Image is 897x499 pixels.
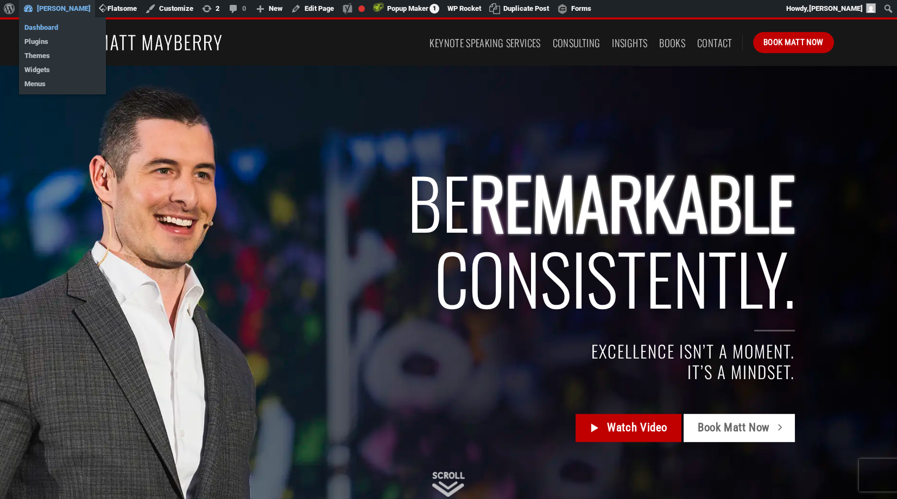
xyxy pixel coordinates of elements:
[19,17,106,52] ul: Matt Mayberry
[434,226,795,329] span: Consistently.
[553,33,601,53] a: Consulting
[659,33,685,53] a: Books
[19,46,106,94] ul: Matt Mayberry
[607,419,667,437] span: Watch Video
[429,4,439,14] span: 1
[697,33,732,53] a: Contact
[19,77,106,91] a: Menus
[19,21,106,35] a: Dashboard
[684,414,794,443] a: Book Matt Now
[763,36,824,49] span: Book Matt Now
[698,419,770,437] span: Book Matt Now
[753,32,834,53] a: Book Matt Now
[19,35,106,49] a: Plugins
[19,63,106,77] a: Widgets
[470,150,795,253] span: REMARKABLE
[429,33,540,53] a: Keynote Speaking Services
[149,362,795,382] h4: IT’S A MINDSET.
[576,414,681,443] a: Watch Video
[63,20,222,66] img: Matt Mayberry
[19,49,106,63] a: Themes
[612,33,647,53] a: Insights
[149,342,795,362] h4: EXCELLENCE ISN’T A MOMENT.
[358,5,365,12] div: Focus keyphrase not set
[149,164,795,316] h2: BE
[809,4,863,12] span: [PERSON_NAME]
[432,472,465,497] img: Scroll Down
